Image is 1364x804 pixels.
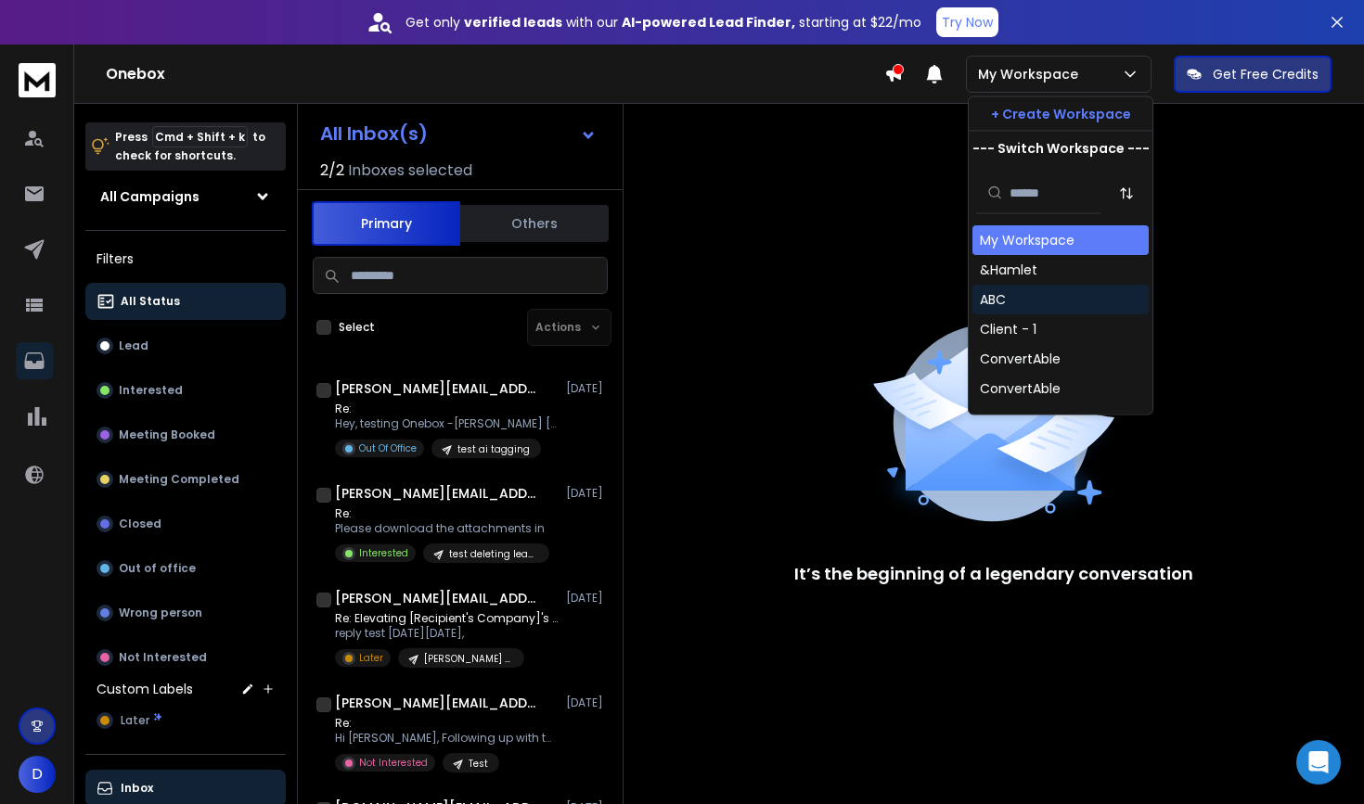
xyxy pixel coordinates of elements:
[119,428,215,442] p: Meeting Booked
[464,13,562,32] strong: verified leads
[980,261,1037,279] div: &Hamlet
[980,320,1036,338] div: Client - 1
[980,409,1078,428] div: GreaterINSIGHT
[19,756,56,793] button: D
[85,178,286,215] button: All Campaigns
[85,594,286,632] button: Wrong person
[115,128,265,165] p: Press to check for shortcuts.
[85,283,286,320] button: All Status
[460,203,609,244] button: Others
[1108,174,1145,211] button: Sort by Sort A-Z
[405,13,921,32] p: Get only with our starting at $22/mo
[335,716,558,731] p: Re:
[978,65,1086,83] p: My Workspace
[457,442,530,456] p: test ai tagging
[359,651,383,665] p: Later
[566,696,608,710] p: [DATE]
[794,561,1193,587] p: It’s the beginning of a legendary conversation
[100,187,199,206] h1: All Campaigns
[424,652,513,666] p: [PERSON_NAME] test
[85,327,286,364] button: Lead
[348,160,472,182] h3: Inboxes selected
[335,506,549,521] p: Re:
[359,546,408,560] p: Interested
[85,372,286,409] button: Interested
[97,680,193,698] h3: Custom Labels
[335,611,558,626] p: Re: Elevating [Recipient's Company]'s Brand
[335,402,558,416] p: Re:
[936,7,998,37] button: Try Now
[972,139,1150,158] p: --- Switch Workspace ---
[566,486,608,501] p: [DATE]
[469,757,488,771] p: Test
[1213,65,1319,83] p: Get Free Credits
[980,231,1074,249] div: My Workspace
[969,97,1152,131] button: + Create Workspace
[85,416,286,453] button: Meeting Booked
[85,550,286,587] button: Out of office
[335,416,558,431] p: Hey, testing Onebox -[PERSON_NAME] [DATE], Apr
[335,589,539,607] h1: [PERSON_NAME][EMAIL_ADDRESS][DOMAIN_NAME]
[85,505,286,542] button: Closed
[991,105,1131,123] p: + Create Workspace
[622,13,795,32] strong: AI-powered Lead Finder,
[1174,56,1332,93] button: Get Free Credits
[121,294,180,309] p: All Status
[449,547,538,561] p: test deleting leads
[119,561,196,576] p: Out of office
[312,201,460,246] button: Primary
[566,591,608,606] p: [DATE]
[121,713,149,728] span: Later
[980,290,1006,309] div: ABC
[152,126,248,147] span: Cmd + Shift + k
[980,350,1061,368] div: ConvertAble
[119,472,239,487] p: Meeting Completed
[335,694,539,712] h1: [PERSON_NAME][EMAIL_ADDRESS][DOMAIN_NAME]
[305,115,611,152] button: All Inbox(s)
[119,338,148,353] p: Lead
[980,379,1061,398] div: ConvertAble
[339,320,375,335] label: Select
[1296,740,1341,785] div: Open Intercom Messenger
[119,383,183,398] p: Interested
[85,461,286,498] button: Meeting Completed
[119,606,202,620] p: Wrong person
[942,13,993,32] p: Try Now
[85,246,286,272] h3: Filters
[335,521,549,536] p: Please download the attachments in
[566,381,608,396] p: [DATE]
[335,379,539,398] h1: [PERSON_NAME][EMAIL_ADDRESS][DOMAIN_NAME] +1
[359,756,428,770] p: Not Interested
[320,160,344,182] span: 2 / 2
[106,63,884,85] h1: Onebox
[121,781,153,796] p: Inbox
[119,650,207,665] p: Not Interested
[335,731,558,746] p: Hi [PERSON_NAME], Following up with the
[85,639,286,676] button: Not Interested
[119,517,161,531] p: Closed
[359,441,417,455] p: Out Of Office
[85,702,286,739] button: Later
[335,484,539,503] h1: [PERSON_NAME][EMAIL_ADDRESS][DOMAIN_NAME] +1
[320,124,428,143] h1: All Inbox(s)
[335,626,558,641] p: reply test [DATE][DATE],
[19,63,56,97] img: logo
